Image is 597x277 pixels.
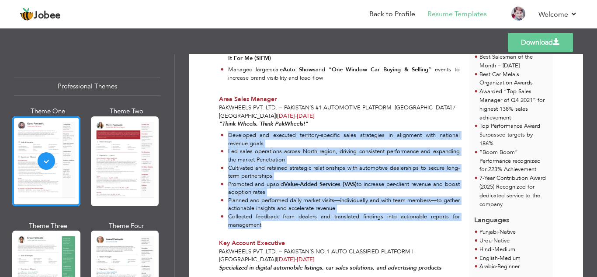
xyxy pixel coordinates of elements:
span: [DATE] [277,256,315,263]
li: Developed and executed territory-specific sales strategies in alignment with national revenue goals [221,131,460,147]
div: Theme Two [93,107,161,116]
span: [GEOGRAPHIC_DATA] [219,256,276,263]
div: Professional Themes [14,77,160,96]
span: - [492,237,493,245]
span: - [295,256,297,263]
li: Beginner [479,263,521,271]
span: [DATE] [277,112,297,120]
span: Top Performance Award Surpassed targets by 186% [479,122,540,147]
span: Hindi [479,245,493,253]
span: - [498,228,500,236]
li: Promoted and upsold to increase per-client revenue and boost adoption rates [221,180,460,196]
a: Back to Profile [369,9,415,19]
a: Download [508,33,573,52]
li: Collected feedback from dealers and translated findings into actionable reports for management [221,213,460,229]
span: [DATE] [277,112,315,120]
em: "Think Wheels, Think PakWheels!" [219,120,308,128]
a: Welcome [538,9,577,20]
span: [DATE] [277,256,297,263]
span: | [276,112,277,120]
li: Medium [479,245,521,254]
a: Jobee [20,7,61,21]
span: - [493,245,494,253]
li: Cultivated and retained strategic relationships with automotive dealerships to secure long-term p... [221,164,460,180]
div: Theme One [14,107,82,116]
span: Area Sales Manager [219,95,277,103]
span: - [295,112,297,120]
span: Arabic [479,263,496,270]
li: Medium [479,254,521,263]
p: Managed large-scale and “ ” events to increase brand visibility and lead flow [228,66,460,82]
img: Profile Img [511,7,525,21]
strong: Value-Added Services (VAS) [284,180,357,188]
span: Pakwheels Pvt. Ltd. – Pakistan’s No.1 Auto Classified Platform | [219,248,413,256]
span: Jobee [34,11,61,21]
span: Key Account Executive [219,239,285,247]
span: - [498,254,500,262]
span: - [496,263,497,270]
img: jobee.io [20,7,34,21]
div: Theme Four [93,221,161,231]
span: Best Salesman of the Month – [DATE] [479,53,533,70]
span: Languages [474,209,509,225]
span: [GEOGRAPHIC_DATA] / [GEOGRAPHIC_DATA] [219,104,455,120]
li: Led sales operations across North region, driving consistent performance and expanding the market... [221,147,460,164]
a: Resume Templates [427,9,487,19]
li: Native [479,228,516,237]
span: Punjabi [479,228,498,236]
span: English [479,254,498,262]
span: 7-Year Contribution Award (2025) Recognized for dedicated service to the company [479,174,546,208]
strong: Sell It For Me (SIFM) [228,46,460,62]
strong: One Window Car Buying & Selling [332,66,429,74]
span: “Boom Boom” Performance recognized for 223% Achievement [479,148,541,174]
span: Urdu [479,237,492,245]
span: Awarded “Top Sales Manager of Q4 2021” for highest 138% sales achievement [479,88,545,121]
span: Pakwheels Pvt. Ltd. – Pakistan’s #1 Automotive Platform | [219,104,395,112]
span: | [276,256,277,263]
li: Native [479,237,521,245]
li: Planned and performed daily market visits—individually and with team members—to gather actionable... [221,196,460,213]
em: Specialized in digital automobile listings, car sales solutions, and advertising products [219,264,441,272]
strong: Auto Shows [283,66,316,74]
p: Drove upsell of such as auctions, car certifications, inspection, and [228,46,460,62]
span: Best Car Mela's Organization Awards [479,70,533,87]
div: Theme Three [14,221,82,231]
